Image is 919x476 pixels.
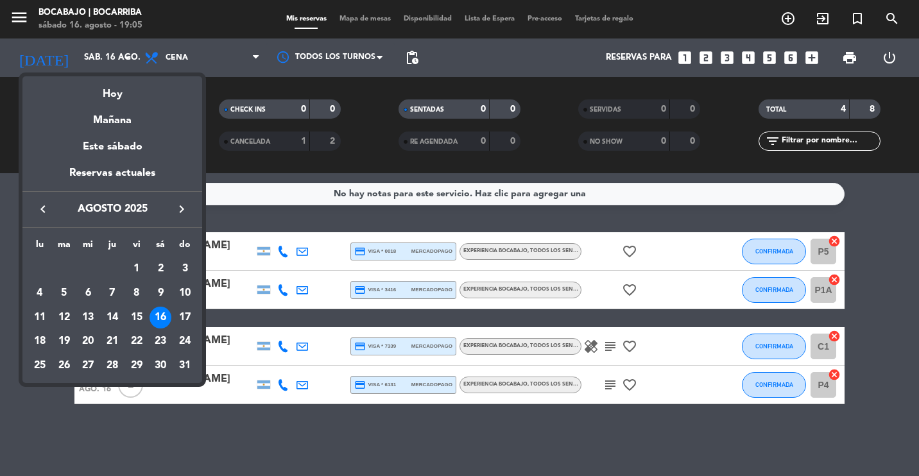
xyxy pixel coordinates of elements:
[76,281,100,305] td: 6 de agosto de 2025
[150,282,171,304] div: 9
[76,353,100,378] td: 27 de agosto de 2025
[52,305,76,330] td: 12 de agosto de 2025
[101,282,123,304] div: 7
[77,330,99,352] div: 20
[101,330,123,352] div: 21
[28,329,52,353] td: 18 de agosto de 2025
[149,353,173,378] td: 30 de agosto de 2025
[125,305,149,330] td: 15 de agosto de 2025
[149,329,173,353] td: 23 de agosto de 2025
[125,329,149,353] td: 22 de agosto de 2025
[22,129,202,165] div: Este sábado
[22,103,202,129] div: Mañana
[77,307,99,328] div: 13
[29,282,51,304] div: 4
[174,330,196,352] div: 24
[100,237,125,257] th: jueves
[173,257,197,281] td: 3 de agosto de 2025
[53,330,75,352] div: 19
[28,281,52,305] td: 4 de agosto de 2025
[55,201,170,217] span: agosto 2025
[125,353,149,378] td: 29 de agosto de 2025
[52,329,76,353] td: 19 de agosto de 2025
[53,282,75,304] div: 5
[173,353,197,378] td: 31 de agosto de 2025
[28,257,125,281] td: AGO.
[125,237,149,257] th: viernes
[173,305,197,330] td: 17 de agosto de 2025
[29,330,51,352] div: 18
[76,305,100,330] td: 13 de agosto de 2025
[100,329,125,353] td: 21 de agosto de 2025
[52,353,76,378] td: 26 de agosto de 2025
[52,237,76,257] th: martes
[52,281,76,305] td: 5 de agosto de 2025
[31,201,55,217] button: keyboard_arrow_left
[174,258,196,280] div: 3
[53,307,75,328] div: 12
[150,307,171,328] div: 16
[150,330,171,352] div: 23
[77,282,99,304] div: 6
[53,355,75,377] div: 26
[126,330,148,352] div: 22
[77,355,99,377] div: 27
[100,281,125,305] td: 7 de agosto de 2025
[100,353,125,378] td: 28 de agosto de 2025
[100,305,125,330] td: 14 de agosto de 2025
[150,355,171,377] div: 30
[126,282,148,304] div: 8
[35,201,51,217] i: keyboard_arrow_left
[174,282,196,304] div: 10
[126,258,148,280] div: 1
[150,258,171,280] div: 2
[125,281,149,305] td: 8 de agosto de 2025
[126,307,148,328] div: 15
[28,237,52,257] th: lunes
[149,257,173,281] td: 2 de agosto de 2025
[29,355,51,377] div: 25
[149,281,173,305] td: 9 de agosto de 2025
[174,201,189,217] i: keyboard_arrow_right
[174,355,196,377] div: 31
[126,355,148,377] div: 29
[173,281,197,305] td: 10 de agosto de 2025
[101,355,123,377] div: 28
[173,329,197,353] td: 24 de agosto de 2025
[174,307,196,328] div: 17
[28,305,52,330] td: 11 de agosto de 2025
[76,237,100,257] th: miércoles
[22,165,202,191] div: Reservas actuales
[170,201,193,217] button: keyboard_arrow_right
[29,307,51,328] div: 11
[125,257,149,281] td: 1 de agosto de 2025
[101,307,123,328] div: 14
[28,353,52,378] td: 25 de agosto de 2025
[76,329,100,353] td: 20 de agosto de 2025
[22,76,202,103] div: Hoy
[173,237,197,257] th: domingo
[149,305,173,330] td: 16 de agosto de 2025
[149,237,173,257] th: sábado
